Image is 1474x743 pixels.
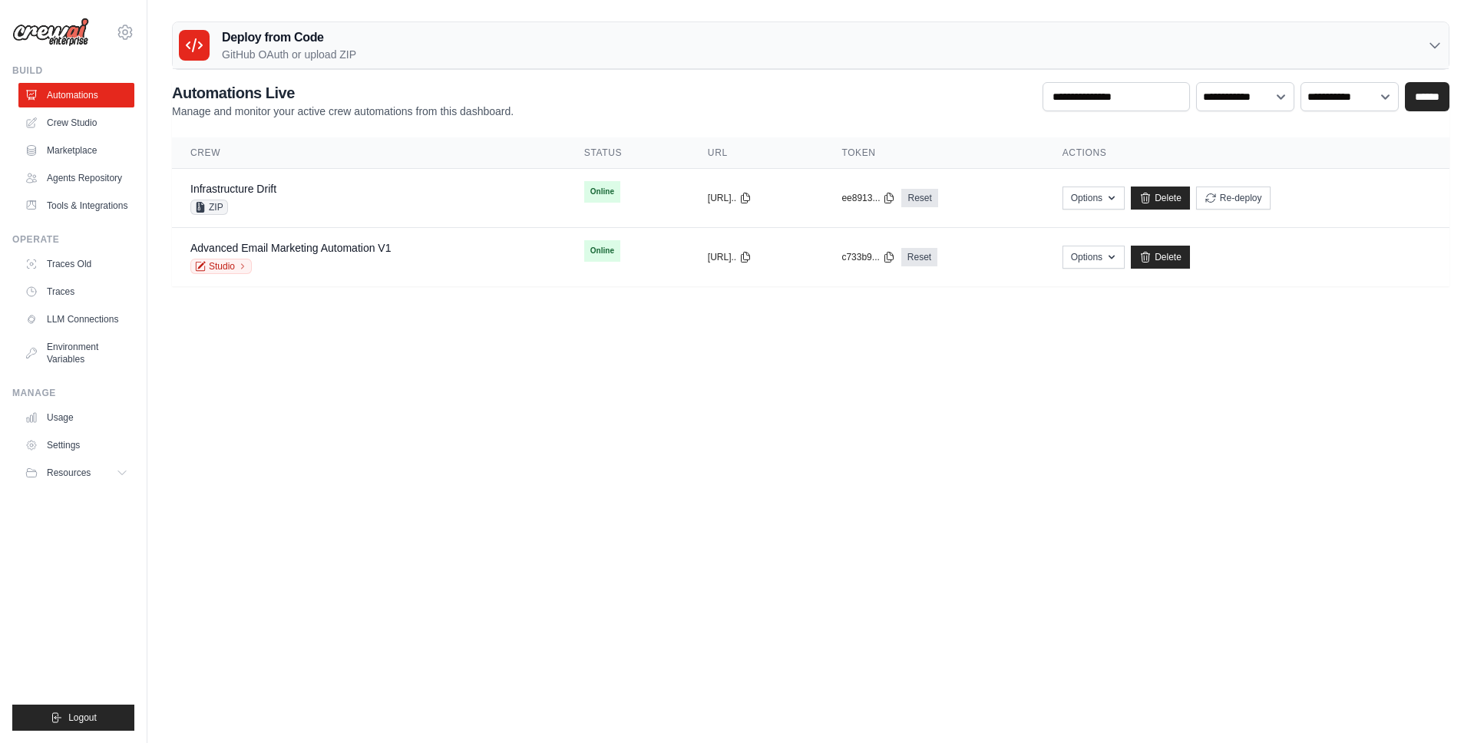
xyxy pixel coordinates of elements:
a: Settings [18,433,134,457]
div: Manage [12,387,134,399]
a: Automations [18,83,134,107]
span: Resources [47,467,91,479]
span: Online [584,240,620,262]
h2: Automations Live [172,82,514,104]
button: ee8913... [841,192,895,204]
button: c733b9... [841,251,894,263]
a: Delete [1131,187,1190,210]
th: Status [566,137,689,169]
img: Logo [12,18,89,47]
a: Crew Studio [18,111,134,135]
th: Crew [172,137,566,169]
span: Logout [68,712,97,724]
a: Infrastructure Drift [190,183,276,195]
a: Reset [901,248,937,266]
a: Reset [901,189,937,207]
th: Token [823,137,1043,169]
button: Resources [18,461,134,485]
a: Environment Variables [18,335,134,371]
span: ZIP [190,200,228,215]
a: LLM Connections [18,307,134,332]
a: Traces [18,279,134,304]
button: Re-deploy [1196,187,1271,210]
div: Build [12,64,134,77]
h3: Deploy from Code [222,28,356,47]
th: Actions [1044,137,1449,169]
a: Tools & Integrations [18,193,134,218]
button: Options [1063,187,1125,210]
div: Operate [12,233,134,246]
a: Usage [18,405,134,430]
button: Options [1063,246,1125,269]
p: GitHub OAuth or upload ZIP [222,47,356,62]
span: Online [584,181,620,203]
a: Studio [190,259,252,274]
button: Logout [12,705,134,731]
a: Delete [1131,246,1190,269]
p: Manage and monitor your active crew automations from this dashboard. [172,104,514,119]
a: Agents Repository [18,166,134,190]
a: Advanced Email Marketing Automation V1 [190,242,391,254]
a: Marketplace [18,138,134,163]
a: Traces Old [18,252,134,276]
th: URL [689,137,824,169]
